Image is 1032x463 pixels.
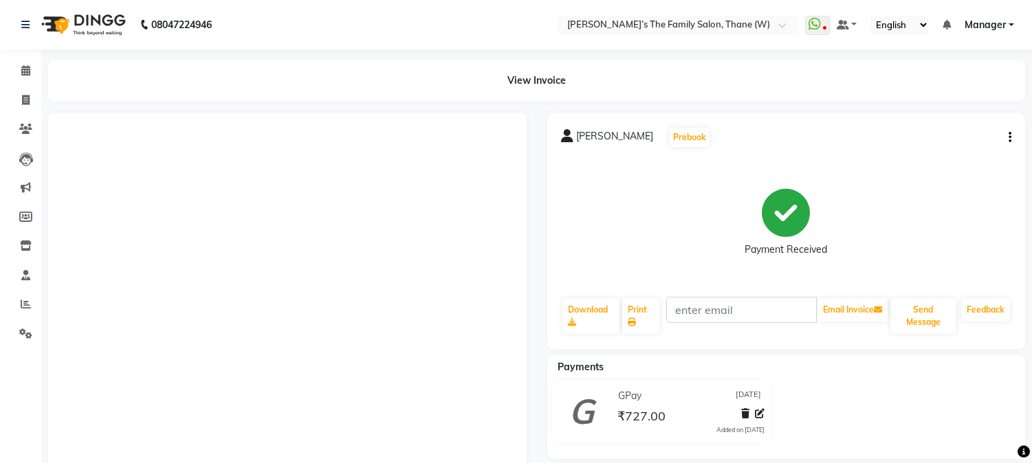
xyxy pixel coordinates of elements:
[745,242,827,257] div: Payment Received
[666,297,817,323] input: enter email
[817,298,888,321] button: Email Invoice
[961,298,1010,321] a: Feedback
[622,298,659,334] a: Print
[35,5,129,44] img: logo
[576,129,653,148] span: [PERSON_NAME]
[558,361,604,373] span: Payments
[618,389,641,403] span: GPay
[965,18,1006,32] span: Manager
[890,298,956,334] button: Send Message
[562,298,619,334] a: Download
[716,425,765,435] div: Added on [DATE]
[736,389,761,403] span: [DATE]
[151,5,212,44] b: 08047224946
[48,60,1025,102] div: View Invoice
[617,408,666,427] span: ₹727.00
[670,128,710,147] button: Prebook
